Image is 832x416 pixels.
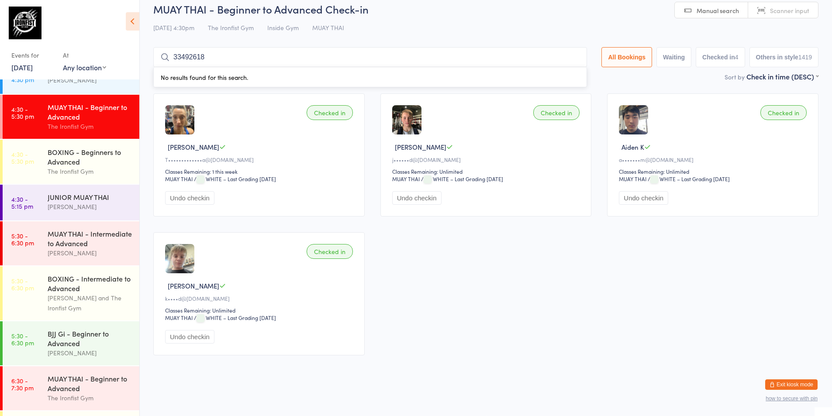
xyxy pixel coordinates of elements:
div: BOXING - Intermediate to Advanced [48,274,132,293]
div: Events for [11,48,54,62]
a: 4:30 -5:30 pmMUAY THAI - Beginner to AdvancedThe Ironfist Gym [3,95,139,139]
div: k••••d@[DOMAIN_NAME] [165,295,356,302]
img: image1734338977.png [165,244,194,273]
div: [PERSON_NAME] [48,75,132,85]
div: [PERSON_NAME] [48,202,132,212]
a: 4:30 -5:15 pmJUNIOR MUAY THAI[PERSON_NAME] [3,185,139,220]
time: 3:45 - 4:30 pm [11,69,34,83]
div: T•••••••••••••a@[DOMAIN_NAME] [165,156,356,163]
span: [PERSON_NAME] [168,281,219,290]
a: 6:30 -7:30 pmMUAY THAI - Beginner to AdvancedThe Ironfist Gym [3,366,139,410]
div: The Ironfist Gym [48,393,132,403]
button: Undo checkin [392,191,442,205]
button: All Bookings [601,47,652,67]
div: Classes Remaining: Unlimited [165,306,356,314]
button: Undo checkin [165,191,214,205]
span: / WHITE – Last Grading [DATE] [194,175,276,182]
span: The Ironfist Gym [208,23,254,32]
div: The Ironfist Gym [48,166,132,176]
div: Any location [63,62,106,72]
div: At [63,48,106,62]
span: Scanner input [770,6,809,15]
div: MUAY THAI - Intermediate to Advanced [48,229,132,248]
time: 5:30 - 6:30 pm [11,332,34,346]
a: 5:30 -6:30 pmBOXING - Intermediate to Advanced[PERSON_NAME] and The Ironfist Gym [3,266,139,320]
div: MUAY THAI [165,314,193,321]
span: Inside Gym [267,23,299,32]
time: 5:30 - 6:30 pm [11,232,34,246]
button: Others in style1419 [749,47,818,67]
button: Exit kiosk mode [765,379,818,390]
div: Checked in [533,105,580,120]
label: Sort by [725,72,745,81]
div: MUAY THAI [619,175,646,182]
a: 5:30 -6:30 pmMUAY THAI - Intermediate to Advanced[PERSON_NAME] [3,221,139,265]
button: Waiting [656,47,691,67]
div: The Ironfist Gym [48,121,132,131]
span: [PERSON_NAME] [168,142,219,151]
div: MUAY THAI [392,175,420,182]
div: MUAY THAI - Beginner to Advanced [48,374,132,393]
span: [PERSON_NAME] [395,142,446,151]
div: MUAY THAI [165,175,193,182]
div: MUAY THAI - Beginner to Advanced [48,102,132,121]
button: Checked in4 [696,47,745,67]
a: 4:30 -5:30 pmBOXING - Beginners to AdvancedThe Ironfist Gym [3,140,139,184]
div: Classes Remaining: Unlimited [619,168,809,175]
div: JUNIOR MUAY THAI [48,192,132,202]
div: 1419 [798,54,812,61]
img: image1736747916.png [619,105,648,134]
span: MUAY THAI [312,23,344,32]
div: Checked in [307,105,353,120]
button: Undo checkin [165,330,214,344]
a: [DATE] [11,62,33,72]
time: 4:30 - 5:30 pm [11,151,34,165]
img: The Ironfist Gym [9,7,41,39]
div: No results found for this search. [153,67,587,87]
div: j••••••d@[DOMAIN_NAME] [392,156,583,163]
div: BOXING - Beginners to Advanced [48,147,132,166]
div: [PERSON_NAME] [48,248,132,258]
h2: MUAY THAI - Beginner to Advanced Check-in [153,2,818,16]
button: Undo checkin [619,191,668,205]
div: BJJ Gi - Beginner to Advanced [48,329,132,348]
span: / WHITE – Last Grading [DATE] [421,175,503,182]
div: Checked in [760,105,807,120]
img: image1744090168.png [165,105,194,134]
div: Check in time (DESC) [746,72,818,81]
button: how to secure with pin [766,395,818,402]
img: image1739259879.png [392,105,421,134]
time: 4:30 - 5:15 pm [11,196,33,210]
div: 4 [735,54,739,61]
span: [DATE] 4:30pm [153,23,194,32]
div: [PERSON_NAME] and The Ironfist Gym [48,293,132,313]
time: 6:30 - 7:30 pm [11,377,34,391]
div: Classes Remaining: 1 this week [165,168,356,175]
time: 4:30 - 5:30 pm [11,106,34,120]
span: Aiden K [621,142,644,151]
span: / WHITE – Last Grading [DATE] [648,175,730,182]
div: a•••••••m@[DOMAIN_NAME] [619,156,809,163]
div: Checked in [307,244,353,259]
div: Classes Remaining: Unlimited [392,168,583,175]
span: Manual search [697,6,739,15]
a: 5:30 -6:30 pmBJJ Gi - Beginner to Advanced[PERSON_NAME] [3,321,139,365]
span: / WHITE – Last Grading [DATE] [194,314,276,321]
time: 5:30 - 6:30 pm [11,277,34,291]
div: [PERSON_NAME] [48,348,132,358]
input: Search [153,47,587,67]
